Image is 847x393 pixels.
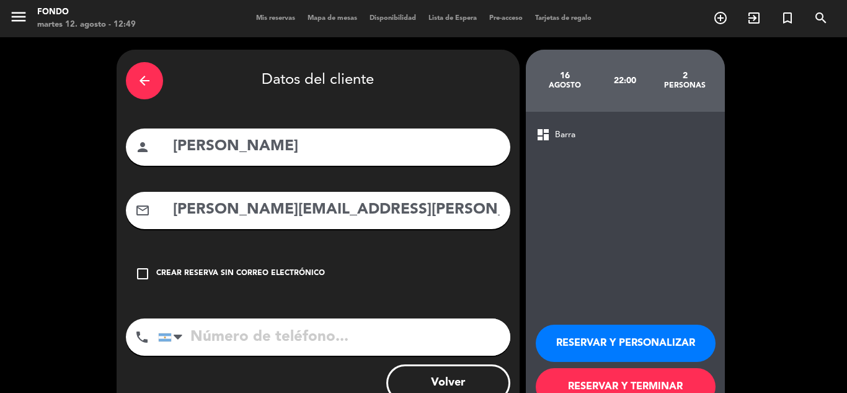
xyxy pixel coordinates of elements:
button: menu [9,7,28,30]
span: dashboard [536,127,551,142]
span: Barra [555,128,575,142]
span: Disponibilidad [363,15,422,22]
div: Crear reserva sin correo electrónico [156,268,325,280]
div: personas [655,81,715,91]
div: 16 [535,71,595,81]
input: Email del cliente [172,197,501,223]
span: Lista de Espera [422,15,483,22]
div: Datos del cliente [126,59,510,102]
i: arrow_back [137,73,152,88]
input: Número de teléfono... [158,318,510,356]
i: mail_outline [135,203,150,218]
div: agosto [535,81,595,91]
input: Nombre del cliente [172,134,501,160]
span: Mis reservas [250,15,301,22]
div: 22:00 [595,59,655,102]
button: RESERVAR Y PERSONALIZAR [536,325,716,362]
i: menu [9,7,28,26]
i: turned_in_not [780,11,795,25]
i: exit_to_app [747,11,761,25]
i: search [814,11,828,25]
i: add_circle_outline [713,11,728,25]
span: Pre-acceso [483,15,529,22]
span: Tarjetas de regalo [529,15,598,22]
div: martes 12. agosto - 12:49 [37,19,136,31]
div: Fondo [37,6,136,19]
i: phone [135,330,149,345]
i: check_box_outline_blank [135,266,150,281]
div: 2 [655,71,715,81]
span: Mapa de mesas [301,15,363,22]
div: Argentina: +54 [159,319,187,355]
i: person [135,140,150,155]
